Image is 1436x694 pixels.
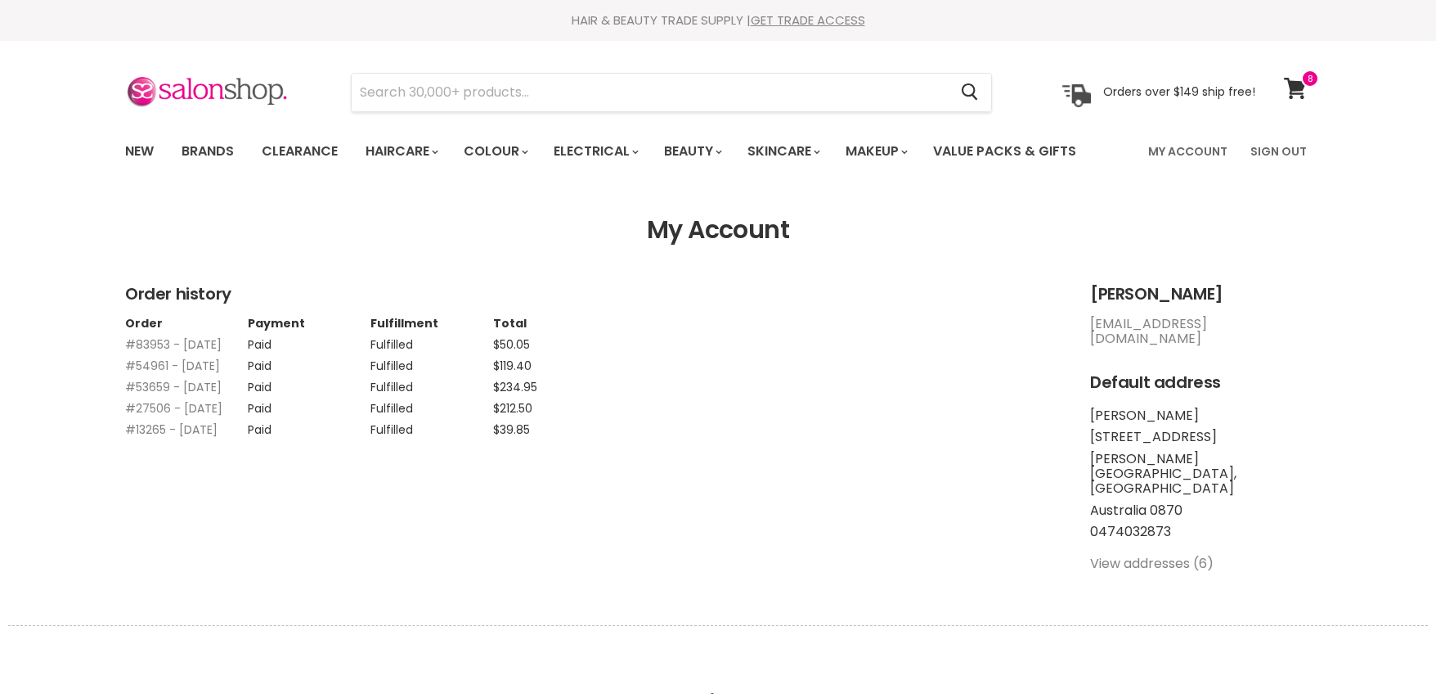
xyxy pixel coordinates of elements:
a: Makeup [833,134,918,169]
span: $39.85 [493,421,530,438]
a: #13265 - [DATE] [125,421,218,438]
a: New [113,134,166,169]
li: Australia 0870 [1090,503,1311,518]
button: Search [948,74,991,111]
h2: Order history [125,285,1057,304]
div: HAIR & BEAUTY TRADE SUPPLY | [105,12,1331,29]
span: $119.40 [493,358,532,374]
a: #53659 - [DATE] [125,379,222,395]
a: Clearance [249,134,350,169]
h2: [PERSON_NAME] [1090,285,1311,304]
th: Total [493,317,616,330]
input: Search [352,74,948,111]
a: GET TRADE ACCESS [751,11,865,29]
th: Order [125,317,248,330]
a: #27506 - [DATE] [125,400,222,417]
th: Fulfillment [370,317,493,330]
a: [EMAIL_ADDRESS][DOMAIN_NAME] [1090,314,1207,348]
td: Paid [248,415,370,436]
th: Payment [248,317,370,330]
a: #54961 - [DATE] [125,358,220,374]
a: #83953 - [DATE] [125,336,222,353]
span: $234.95 [493,379,537,395]
li: [STREET_ADDRESS] [1090,430,1311,444]
td: Fulfilled [370,351,493,372]
span: $50.05 [493,336,530,353]
a: Electrical [541,134,648,169]
a: Value Packs & Gifts [921,134,1088,169]
span: $212.50 [493,400,532,417]
h2: Default address [1090,373,1311,392]
ul: Main menu [113,128,1114,175]
p: Orders over $149 ship free! [1103,84,1255,99]
a: Colour [451,134,538,169]
td: Fulfilled [370,415,493,436]
a: Haircare [353,134,448,169]
nav: Main [105,128,1331,175]
td: Paid [248,351,370,372]
td: Paid [248,394,370,415]
li: [PERSON_NAME] [1090,408,1311,423]
td: Paid [248,372,370,394]
a: Sign Out [1241,134,1317,169]
a: Beauty [652,134,732,169]
td: Fulfilled [370,330,493,351]
a: My Account [1138,134,1237,169]
h1: My Account [125,216,1311,245]
a: Skincare [735,134,830,169]
td: Fulfilled [370,372,493,394]
td: Paid [248,330,370,351]
td: Fulfilled [370,394,493,415]
li: 0474032873 [1090,525,1311,539]
li: [PERSON_NAME][GEOGRAPHIC_DATA], [GEOGRAPHIC_DATA] [1090,452,1311,497]
a: Brands [169,134,246,169]
a: View addresses (6) [1090,554,1214,573]
form: Product [351,73,992,112]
